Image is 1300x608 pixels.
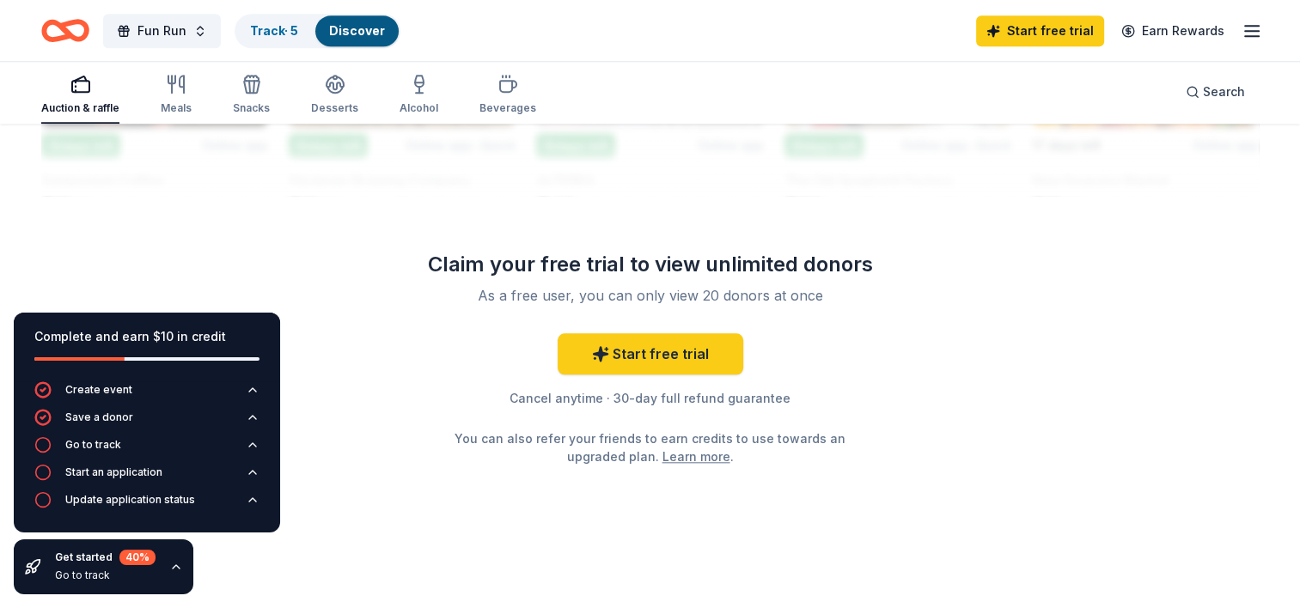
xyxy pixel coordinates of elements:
[65,383,132,397] div: Create event
[400,101,438,115] div: Alcohol
[34,381,259,409] button: Create event
[1203,82,1245,102] span: Search
[403,251,898,278] div: Claim your free trial to view unlimited donors
[34,464,259,491] button: Start an application
[400,67,438,124] button: Alcohol
[1111,15,1235,46] a: Earn Rewards
[65,438,121,452] div: Go to track
[250,23,298,38] a: Track· 5
[451,429,850,465] div: You can also refer your friends to earn credits to use towards an upgraded plan. .
[65,493,195,507] div: Update application status
[311,101,358,115] div: Desserts
[329,23,385,38] a: Discover
[55,568,156,582] div: Go to track
[65,465,162,479] div: Start an application
[65,410,133,424] div: Save a donor
[34,491,259,519] button: Update application status
[34,326,259,347] div: Complete and earn $10 in credit
[558,333,743,374] a: Start free trial
[479,67,536,124] button: Beverages
[311,67,358,124] button: Desserts
[233,101,270,115] div: Snacks
[137,21,186,41] span: Fun Run
[41,67,119,124] button: Auction & raffle
[479,101,536,115] div: Beverages
[424,285,877,306] div: As a free user, you can only view 20 donors at once
[41,101,119,115] div: Auction & raffle
[34,436,259,464] button: Go to track
[34,409,259,436] button: Save a donor
[103,14,221,48] button: Fun Run
[161,101,192,115] div: Meals
[662,447,730,465] a: Learn more
[161,67,192,124] button: Meals
[403,388,898,409] div: Cancel anytime · 30-day full refund guarantee
[119,550,156,565] div: 40 %
[233,67,270,124] button: Snacks
[41,10,89,51] a: Home
[235,14,400,48] button: Track· 5Discover
[55,550,156,565] div: Get started
[976,15,1104,46] a: Start free trial
[1172,75,1259,109] button: Search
